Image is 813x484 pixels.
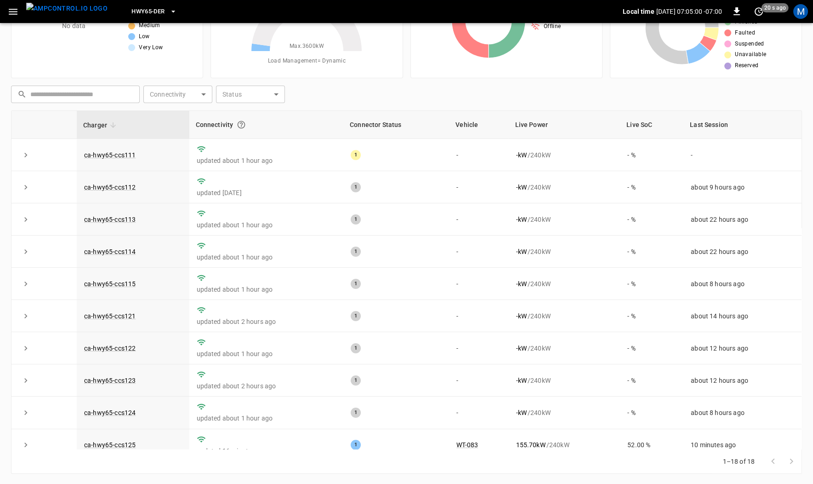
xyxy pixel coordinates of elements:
td: about 12 hours ago [683,332,802,364]
td: about 22 hours ago [683,203,802,236]
p: updated 16 minutes ago [197,446,336,455]
p: updated about 1 hour ago [197,253,336,262]
span: Load Management = Dynamic [268,57,346,66]
div: / 240 kW [516,183,613,192]
p: updated [DATE] [197,188,336,197]
span: Low [139,32,149,41]
div: / 240 kW [516,215,613,224]
span: Unavailable [735,50,766,59]
div: / 240 kW [516,150,613,160]
a: ca-hwy65-ccs122 [84,345,136,352]
th: Live SoC [620,111,683,139]
th: Vehicle [449,111,508,139]
div: 1 [351,343,361,353]
div: 1 [351,214,361,225]
button: expand row [19,245,33,259]
div: 1 [351,408,361,418]
td: - % [620,364,683,397]
a: ca-hwy65-ccs114 [84,248,136,255]
p: - kW [516,279,526,288]
span: Charger [83,120,119,131]
div: 1 [351,279,361,289]
th: Last Session [683,111,802,139]
p: - kW [516,408,526,417]
a: ca-hwy65-ccs123 [84,377,136,384]
button: set refresh interval [751,4,766,19]
td: - % [620,332,683,364]
td: - [449,364,508,397]
button: expand row [19,213,33,226]
div: 1 [351,182,361,192]
button: HWY65-DER [128,3,180,21]
div: / 240 kW [516,376,613,385]
td: about 14 hours ago [683,300,802,332]
p: updated about 1 hour ago [197,156,336,165]
span: Max. 3600 kW [290,42,324,51]
button: Connection between the charger and our software. [233,116,250,133]
td: - [683,139,802,171]
img: ampcontrol.io logo [26,3,108,14]
td: about 8 hours ago [683,268,802,300]
span: Medium [139,21,160,30]
td: - % [620,139,683,171]
td: about 12 hours ago [683,364,802,397]
span: Faulted [735,29,755,38]
a: ca-hwy65-ccs121 [84,312,136,320]
button: expand row [19,341,33,355]
td: - [449,203,508,236]
td: 10 minutes ago [683,429,802,461]
td: - [449,236,508,268]
span: Offline [544,22,561,31]
button: expand row [19,180,33,194]
th: Live Power [508,111,620,139]
a: ca-hwy65-ccs115 [84,280,136,288]
p: No data [62,21,85,31]
div: 1 [351,150,361,160]
th: Connector Status [343,111,449,139]
span: Suspended [735,40,764,49]
p: - kW [516,183,526,192]
td: 52.00 % [620,429,683,461]
div: 1 [351,440,361,450]
div: / 240 kW [516,344,613,353]
p: - kW [516,344,526,353]
div: / 240 kW [516,440,613,449]
p: 155.70 kW [516,440,545,449]
span: 20 s ago [762,3,789,12]
p: updated about 2 hours ago [197,317,336,326]
td: about 22 hours ago [683,236,802,268]
a: ca-hwy65-ccs113 [84,216,136,223]
span: Very Low [139,43,163,52]
span: Reserved [735,61,758,70]
td: - % [620,268,683,300]
td: - [449,397,508,429]
p: - kW [516,247,526,256]
p: - kW [516,215,526,224]
div: / 240 kW [516,279,613,288]
td: - % [620,236,683,268]
div: 1 [351,375,361,386]
p: - kW [516,376,526,385]
p: updated about 1 hour ago [197,349,336,358]
td: - % [620,203,683,236]
a: ca-hwy65-ccs124 [84,409,136,416]
p: - kW [516,311,526,321]
div: / 240 kW [516,408,613,417]
a: ca-hwy65-ccs112 [84,184,136,191]
button: expand row [19,309,33,323]
div: / 240 kW [516,247,613,256]
p: updated about 2 hours ago [197,381,336,391]
td: - % [620,171,683,203]
td: - [449,171,508,203]
a: ca-hwy65-ccs125 [84,441,136,449]
a: WT-083 [456,441,478,449]
button: expand row [19,277,33,291]
td: - [449,139,508,171]
button: expand row [19,374,33,387]
div: 1 [351,311,361,321]
div: profile-icon [793,4,808,19]
p: - kW [516,150,526,160]
button: expand row [19,406,33,420]
p: 1–18 of 18 [723,457,755,466]
p: updated about 1 hour ago [197,285,336,294]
